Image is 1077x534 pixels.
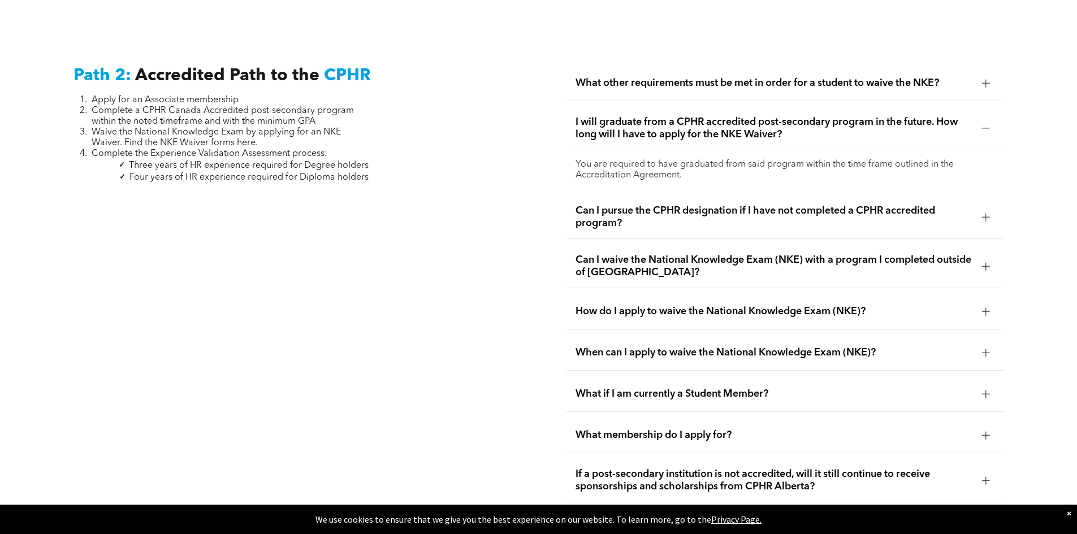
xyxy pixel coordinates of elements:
[1067,507,1071,519] div: Dismiss notification
[711,514,762,525] a: Privacy Page.
[576,159,994,181] p: You are required to have graduated from said program within the time frame outlined in the Accred...
[129,173,369,182] span: Four years of HR experience required for Diploma holders
[576,254,973,279] span: Can I waive the National Knowledge Exam (NKE) with a program I completed outside of [GEOGRAPHIC_D...
[576,429,973,441] span: What membership do I apply for?
[576,77,973,89] span: What other requirements must be met in order for a student to waive the NKE?
[576,346,973,359] span: When can I apply to waive the National Knowledge Exam (NKE)?
[135,67,319,84] span: Accredited Path to the
[92,106,354,126] span: Complete a CPHR Canada Accredited post-secondary program within the noted timeframe and with the ...
[576,205,973,229] span: Can I pursue the CPHR designation if I have not completed a CPHR accredited program?
[324,67,371,84] span: CPHR
[576,468,973,493] span: If a post-secondary institution is not accredited, will it still continue to receive sponsorships...
[576,116,973,141] span: I will graduate from a CPHR accredited post-secondary program in the future. How long will I have...
[576,388,973,400] span: What if I am currently a Student Member?
[73,67,131,84] span: Path 2:
[92,95,239,105] span: Apply for an Associate membership
[576,305,973,318] span: How do I apply to waive the National Knowledge Exam (NKE)?
[92,149,327,158] span: Complete the Experience Validation Assessment process:
[129,161,369,170] span: Three years of HR experience required for Degree holders
[92,128,341,147] span: Waive the National Knowledge Exam by applying for an NKE Waiver. Find the NKE Waiver forms here.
